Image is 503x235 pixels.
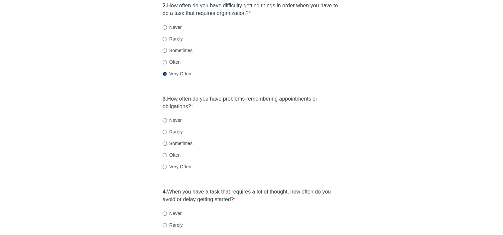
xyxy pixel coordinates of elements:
[163,188,340,203] label: When you have a task that requires a lot of thought, how often do you avoid or delay getting star...
[163,72,167,76] input: Very Often
[163,2,340,17] label: How often do you have difficulty getting things in order when you have to do a task that requires...
[163,48,167,53] input: Sometimes
[163,37,167,41] input: Rarely
[163,70,191,77] label: Very Often
[163,163,191,170] label: Very Often
[163,165,167,169] input: Very Often
[163,24,182,31] label: Never
[163,128,183,135] label: Rarely
[163,36,183,42] label: Rarely
[163,140,192,147] label: Sometimes
[163,130,167,134] input: Rarely
[163,3,167,8] strong: 2.
[163,223,167,227] input: Rarely
[163,189,167,195] strong: 4.
[163,96,167,102] strong: 3.
[163,141,167,146] input: Sometimes
[163,60,167,64] input: Often
[163,117,182,123] label: Never
[163,95,340,111] label: How often do you have problems remembering appointments or obligations?
[163,153,167,157] input: Often
[163,59,181,65] label: Often
[163,152,181,158] label: Often
[163,211,167,216] input: Never
[163,25,167,30] input: Never
[163,210,182,217] label: Never
[163,222,183,228] label: Rarely
[163,47,192,54] label: Sometimes
[163,118,167,122] input: Never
